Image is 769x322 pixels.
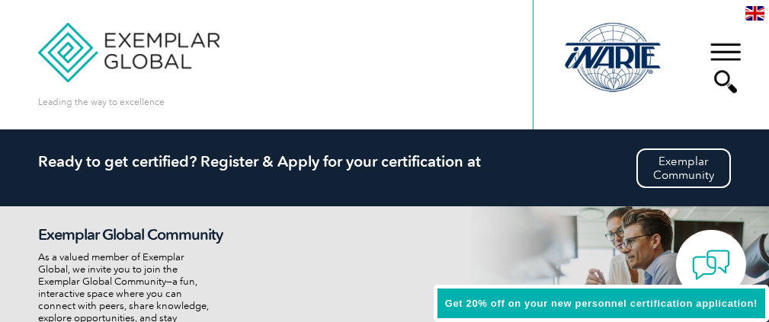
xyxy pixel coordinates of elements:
[692,246,730,284] img: contact-chat.png
[38,152,730,171] h2: Ready to get certified? Register & Apply for your certification at
[445,298,758,309] span: Get 20% off on your new personnel certification application!
[636,148,731,188] a: ExemplarCommunity
[745,6,764,21] img: en
[38,94,165,110] p: Leading the way to excellence
[38,225,239,244] h2: Exemplar Global Community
